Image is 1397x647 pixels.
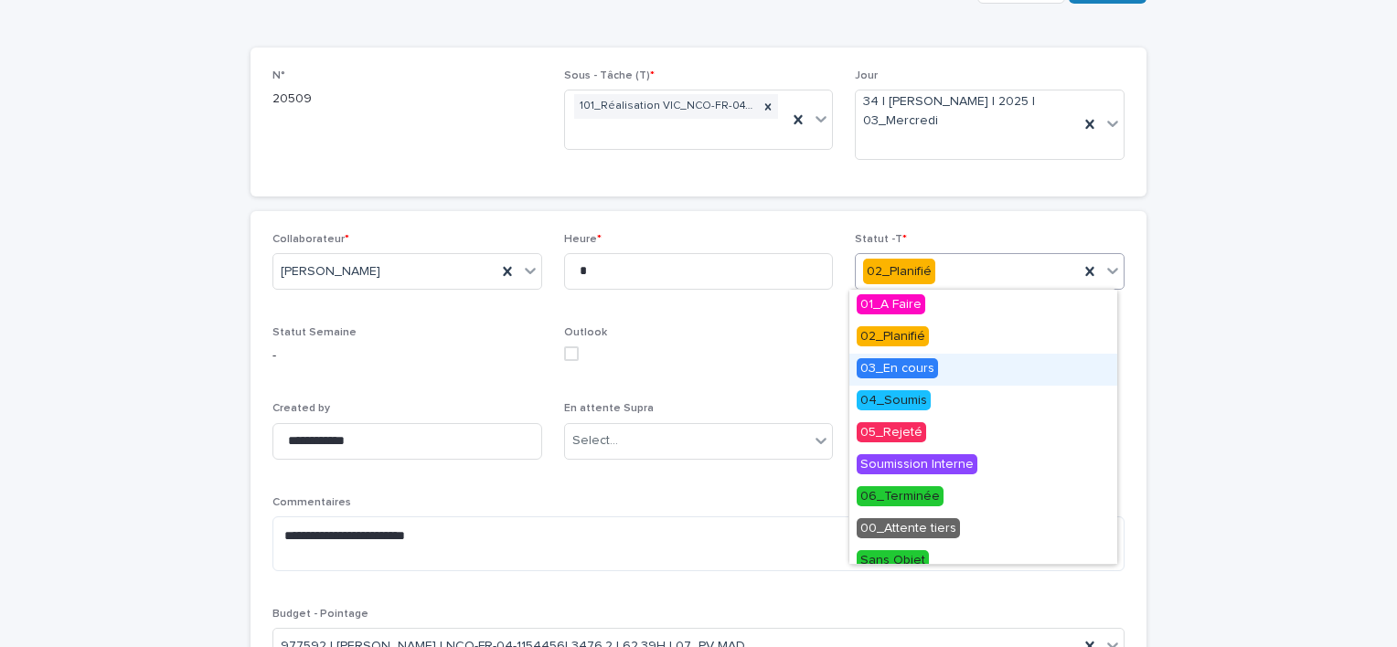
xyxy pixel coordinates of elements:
[281,262,380,281] span: [PERSON_NAME]
[272,403,330,414] span: Created by
[849,322,1117,354] div: 02_Planifié
[849,546,1117,578] div: Sans Objet
[564,403,654,414] span: En attente Supra
[572,431,618,451] div: Select...
[849,450,1117,482] div: Soumission Interne
[857,326,929,346] span: 02_Planifié
[857,518,960,538] span: 00_Attente tiers
[857,390,931,410] span: 04_Soumis
[857,422,926,442] span: 05_Rejeté
[564,327,607,338] span: Outlook
[272,234,349,245] span: Collaborateur
[272,327,357,338] span: Statut Semaine
[849,386,1117,418] div: 04_Soumis
[272,497,351,508] span: Commentaires
[564,70,655,81] span: Sous - Tâche (T)
[857,486,944,506] span: 06_Terminée
[857,358,938,378] span: 03_En cours
[857,550,929,570] span: Sans Objet
[849,482,1117,514] div: 06_Terminée
[272,609,368,620] span: Budget - Pointage
[272,90,542,109] p: 20509
[863,259,935,285] div: 02_Planifié
[564,234,602,245] span: Heure
[272,70,285,81] span: N°
[849,514,1117,546] div: 00_Attente tiers
[849,418,1117,450] div: 05_Rejeté
[857,454,977,474] span: Soumission Interne
[574,94,759,119] div: 101_Réalisation VIC_NCO-FR-04-1154456
[272,346,542,366] p: -
[855,70,878,81] span: Jour
[849,290,1117,322] div: 01_A Faire
[857,294,925,314] span: 01_A Faire
[855,234,907,245] span: Statut -T
[849,354,1117,386] div: 03_En cours
[863,92,1072,131] span: 34 | [PERSON_NAME] | 2025 | 03_Mercredi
